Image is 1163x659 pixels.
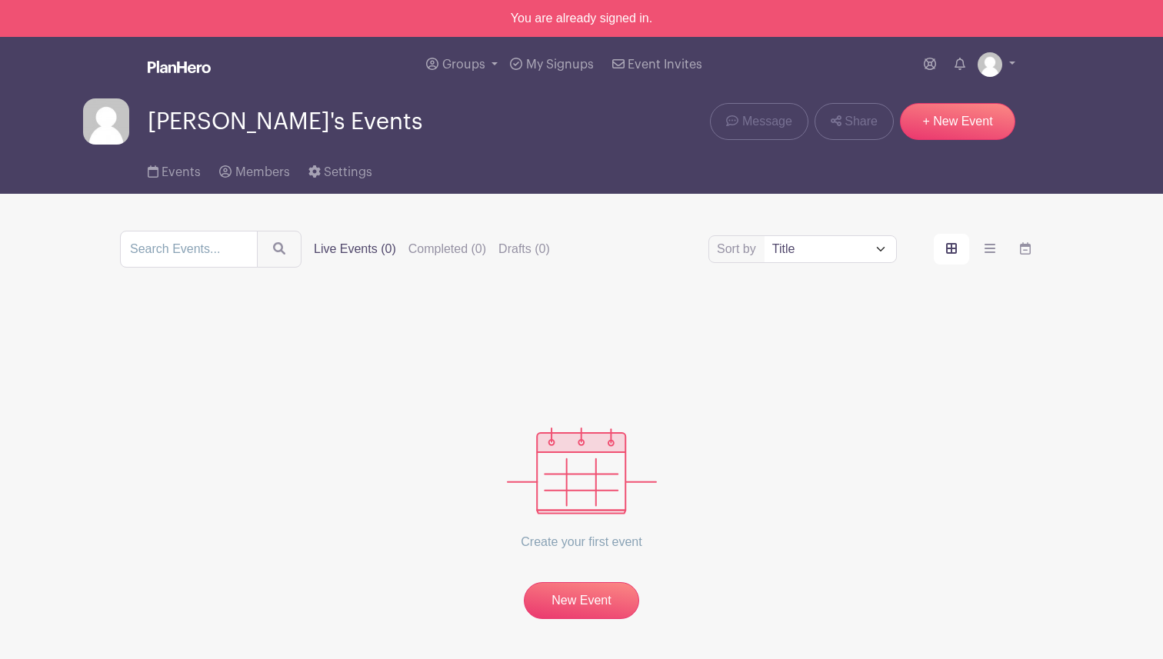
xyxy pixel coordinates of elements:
input: Search Events... [120,231,258,268]
span: Groups [442,58,485,71]
span: Events [162,166,201,178]
img: logo_white-6c42ec7e38ccf1d336a20a19083b03d10ae64f83f12c07503d8b9e83406b4c7d.svg [148,61,211,73]
a: My Signups [504,37,599,92]
a: Events [148,145,201,194]
span: [PERSON_NAME]'s Events [148,109,422,135]
a: Groups [420,37,504,92]
a: Members [219,145,289,194]
span: Event Invites [628,58,702,71]
a: + New Event [900,103,1015,140]
a: Settings [308,145,372,194]
img: default-ce2991bfa6775e67f084385cd625a349d9dcbb7a52a09fb2fda1e96e2d18dcdb.png [83,98,129,145]
a: Event Invites [606,37,708,92]
span: Message [742,112,792,131]
label: Sort by [717,240,761,258]
div: order and view [934,234,1043,265]
span: Members [235,166,290,178]
span: Share [845,112,878,131]
p: Create your first event [507,514,657,570]
div: filters [314,240,550,258]
a: New Event [524,582,639,619]
label: Live Events (0) [314,240,396,258]
img: default-ce2991bfa6775e67f084385cd625a349d9dcbb7a52a09fb2fda1e96e2d18dcdb.png [978,52,1002,77]
img: events_empty-56550af544ae17c43cc50f3ebafa394433d06d5f1891c01edc4b5d1d59cfda54.svg [507,428,657,514]
a: Share [815,103,894,140]
label: Drafts (0) [498,240,550,258]
span: My Signups [526,58,594,71]
label: Completed (0) [408,240,486,258]
span: Settings [324,166,372,178]
a: Message [710,103,808,140]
